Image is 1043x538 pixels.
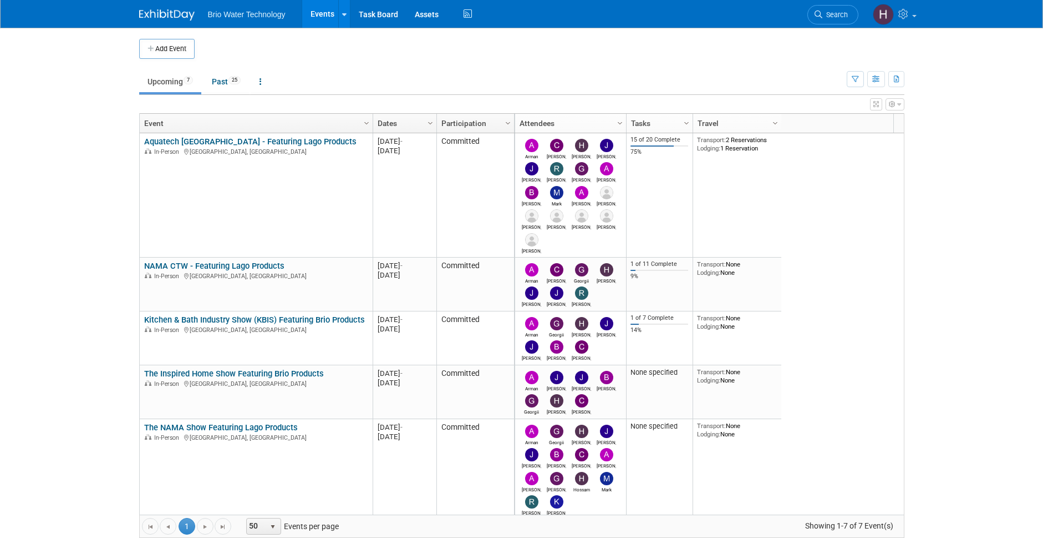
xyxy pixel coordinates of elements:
[550,286,563,300] img: James Park
[630,422,688,431] div: None specified
[697,136,726,144] span: Transport:
[378,137,431,146] div: [DATE]
[522,461,541,469] div: James Park
[697,260,777,276] div: None None
[597,485,616,492] div: Mark Melkonian
[525,394,538,408] img: Georgii Tsatrian
[575,317,588,330] img: Harry Mesak
[697,422,726,430] span: Transport:
[630,368,688,377] div: None specified
[378,324,431,334] div: [DATE]
[600,162,613,175] img: Angela Moyano
[572,461,591,469] div: Cynthia Mendoza
[362,119,371,128] span: Column Settings
[525,472,538,485] img: Arturo Martinovich
[502,114,514,130] a: Column Settings
[575,340,588,354] img: Cynthia Mendoza
[550,425,563,438] img: Georgii Tsatrian
[575,209,588,223] img: Lisset Aldrete
[400,315,403,324] span: -
[615,119,624,128] span: Column Settings
[144,325,368,334] div: [GEOGRAPHIC_DATA], [GEOGRAPHIC_DATA]
[436,258,514,311] td: Committed
[144,147,368,156] div: [GEOGRAPHIC_DATA], [GEOGRAPHIC_DATA]
[550,162,563,175] img: Ryan McMillin
[547,509,566,516] div: Kimberly Alegria
[795,518,903,534] span: Showing 1-7 of 7 Event(s)
[378,114,429,133] a: Dates
[144,114,365,133] a: Event
[160,518,176,535] a: Go to the previous page
[436,419,514,520] td: Committed
[525,286,538,300] img: James Kang
[144,423,298,433] a: The NAMA Show Featuring Lago Products
[378,432,431,441] div: [DATE]
[597,223,616,230] div: Omar Chavez
[697,144,720,152] span: Lodging:
[575,162,588,175] img: Giancarlo Barzotti
[522,485,541,492] div: Arturo Martinovich
[769,114,781,130] a: Column Settings
[144,379,368,388] div: [GEOGRAPHIC_DATA], [GEOGRAPHIC_DATA]
[525,186,538,199] img: Brandye Gahagan
[522,276,541,284] div: Arman Melkonian
[179,518,195,535] span: 1
[550,209,563,223] img: Karina Gonzalez Larenas
[145,434,151,440] img: In-Person Event
[547,330,566,338] div: Georgii Tsatrian
[630,273,688,280] div: 9%
[572,485,591,492] div: Hossam El Rafie
[630,136,688,144] div: 15 of 20 Complete
[154,380,182,388] span: In-Person
[203,71,249,92] a: Past25
[139,39,195,59] button: Add Event
[547,223,566,230] div: Karina Gonzalez Larenas
[436,365,514,419] td: Committed
[145,148,151,154] img: In-Person Event
[208,10,286,19] span: Brio Water Technology
[522,175,541,183] div: James Park
[144,433,368,442] div: [GEOGRAPHIC_DATA], [GEOGRAPHIC_DATA]
[572,438,591,445] div: Harry Mesak
[378,369,431,378] div: [DATE]
[600,209,613,223] img: Omar Chavez
[771,119,780,128] span: Column Settings
[572,276,591,284] div: Georgii Tsatrian
[154,273,182,280] span: In-Person
[572,330,591,338] div: Harry Mesak
[268,522,277,531] span: select
[572,354,591,361] div: Cynthia Mendoza
[575,425,588,438] img: Harry Mesak
[525,162,538,175] img: James Park
[575,472,588,485] img: Hossam El Rafie
[575,139,588,152] img: Harry Mesak
[572,152,591,159] div: Harry Mesak
[547,461,566,469] div: Brandye Gahagan
[146,522,155,531] span: Go to the first page
[597,461,616,469] div: Angela Moyano
[600,472,613,485] img: Mark Melkonian
[525,495,538,509] img: Ryan McMillin
[201,522,210,531] span: Go to the next page
[572,300,591,307] div: Ryan McMillin
[145,326,151,332] img: In-Person Event
[547,300,566,307] div: James Park
[400,137,403,145] span: -
[822,11,848,19] span: Search
[697,376,720,384] span: Lodging:
[575,394,588,408] img: Cynthia Mendoza
[400,423,403,431] span: -
[525,233,538,247] img: Walter Westphal
[572,408,591,415] div: Cynthia Mendoza
[600,425,613,438] img: James Kang
[378,423,431,432] div: [DATE]
[697,314,726,322] span: Transport:
[522,247,541,254] div: Walter Westphal
[575,286,588,300] img: Ryan McMillin
[547,152,566,159] div: Cynthia Mendoza
[522,354,541,361] div: James Park
[139,9,195,21] img: ExhibitDay
[164,522,172,531] span: Go to the previous page
[682,119,691,128] span: Column Settings
[525,317,538,330] img: Arman Melkonian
